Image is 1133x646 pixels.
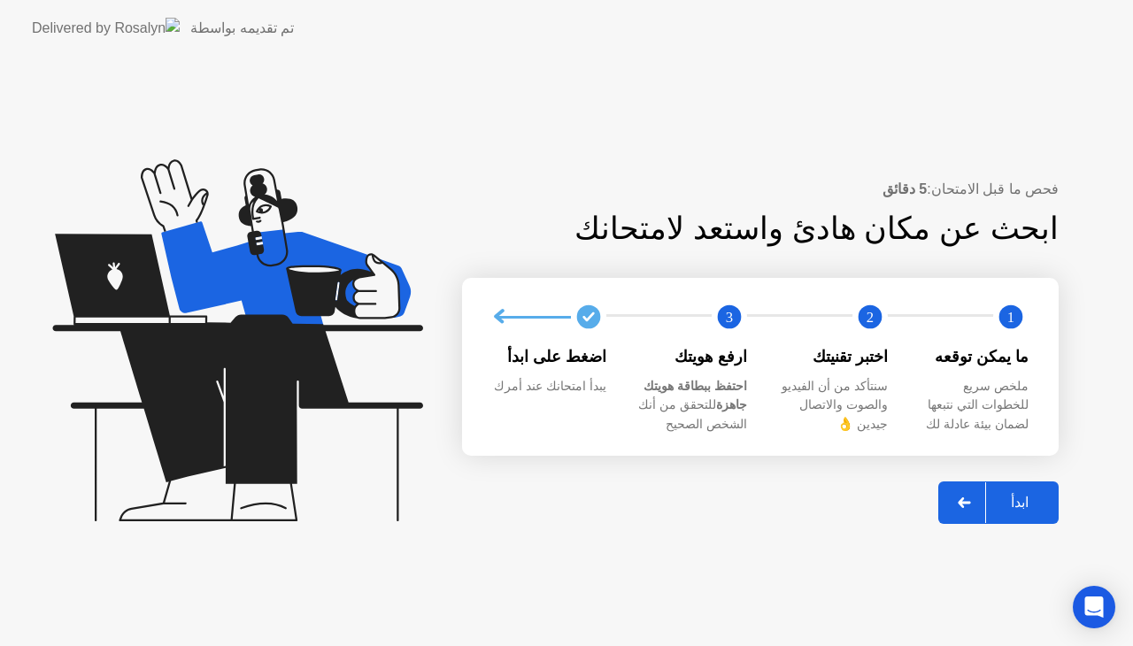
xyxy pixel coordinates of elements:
img: Delivered by Rosalyn [32,18,180,38]
div: اختبر تقنيتك [775,345,888,368]
div: سنتأكد من أن الفيديو والصوت والاتصال جيدين 👌 [775,377,888,435]
div: ارفع هويتك [635,345,747,368]
text: 3 [726,309,733,326]
div: ما يمكن توقعه [916,345,1029,368]
text: 2 [867,309,874,326]
div: يبدأ امتحانك عند أمرك [494,377,606,396]
div: ابحث عن مكان هادئ واستعد لامتحانك [462,205,1059,252]
div: Open Intercom Messenger [1073,586,1115,628]
button: ابدأ [938,481,1059,524]
text: 1 [1007,309,1014,326]
div: اضغط على ابدأ [494,345,606,368]
div: ملخص سريع للخطوات التي نتبعها لضمان بيئة عادلة لك [916,377,1029,435]
div: تم تقديمه بواسطة [190,18,294,39]
b: 5 دقائق [883,181,927,196]
div: فحص ما قبل الامتحان: [462,179,1059,200]
b: احتفظ ببطاقة هويتك جاهزة [644,379,747,412]
div: ابدأ [986,494,1053,511]
div: للتحقق من أنك الشخص الصحيح [635,377,747,435]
